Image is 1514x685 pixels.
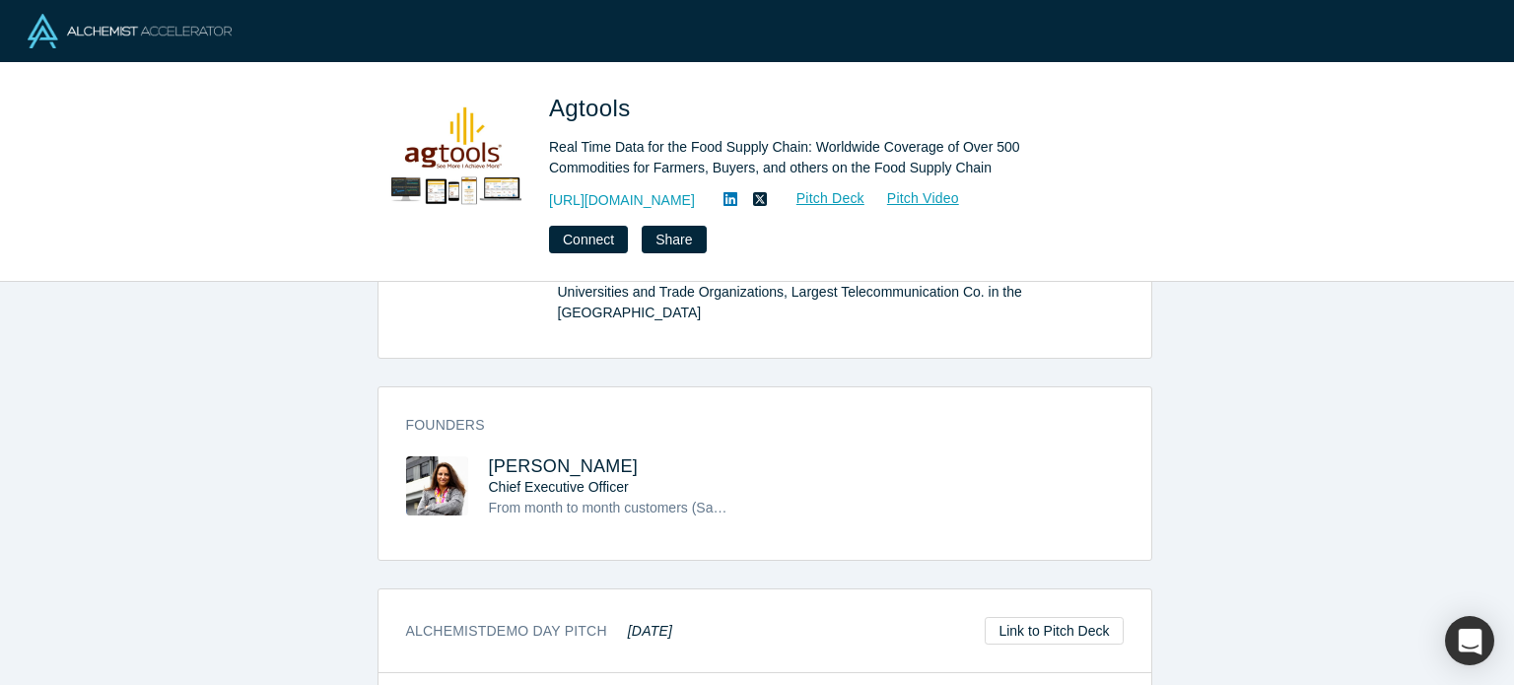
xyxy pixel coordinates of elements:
[549,95,638,121] span: Agtools
[489,500,1183,515] span: From month to month customers (SaaS) to Enterprise multiyear contracts (Enterprise), Internationa...
[549,137,1101,178] div: Real Time Data for the Food Supply Chain: Worldwide Coverage of Over 500 Commodities for Farmers,...
[775,187,865,210] a: Pitch Deck
[489,479,629,495] span: Chief Executive Officer
[642,226,706,253] button: Share
[406,456,468,515] img: Martha Montoya's Profile Image
[628,623,672,639] em: [DATE]
[549,190,695,211] a: [URL][DOMAIN_NAME]
[406,621,673,642] h3: Alchemist Demo Day Pitch
[28,14,232,48] img: Alchemist Logo
[489,456,639,476] a: [PERSON_NAME]
[383,91,521,229] img: Agtools's Logo
[549,226,628,253] button: Connect
[985,617,1123,645] a: Link to Pitch Deck
[865,187,960,210] a: Pitch Video
[406,415,1096,436] h3: Founders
